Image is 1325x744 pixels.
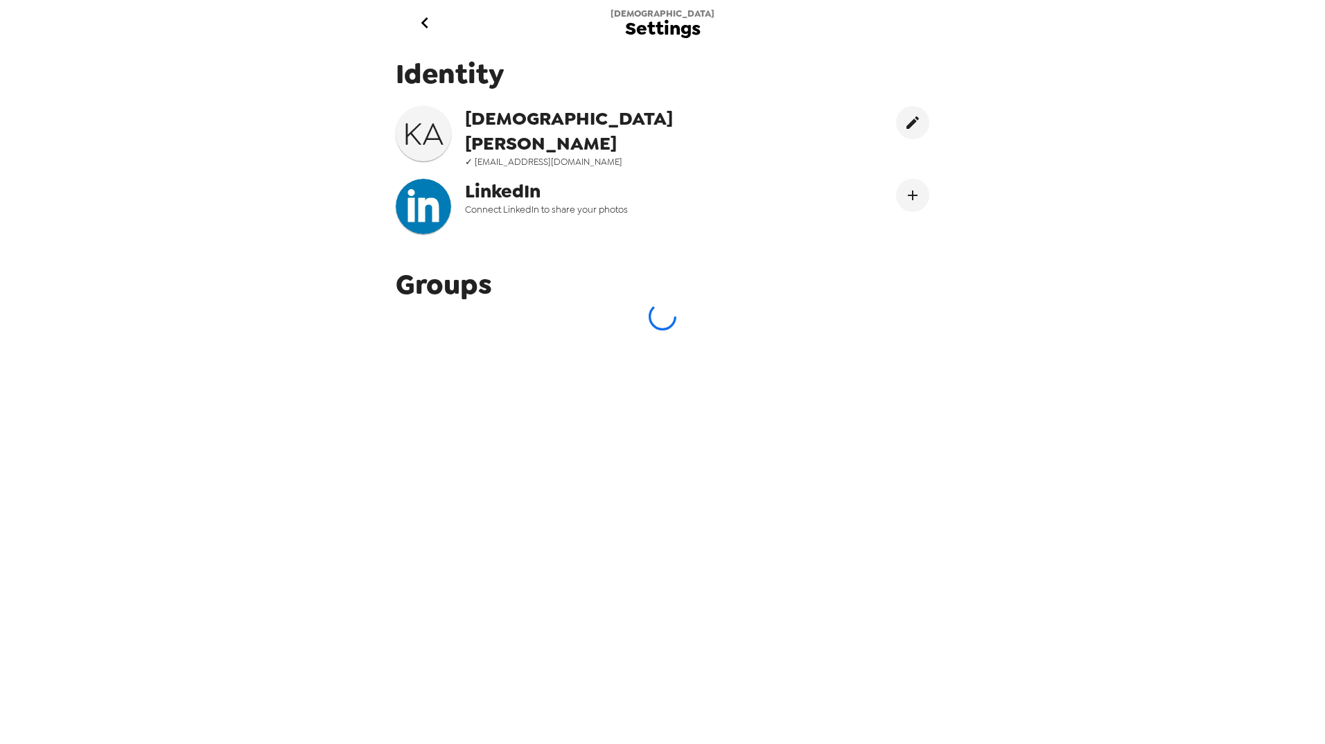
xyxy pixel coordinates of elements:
[465,106,745,156] span: [DEMOGRAPHIC_DATA] [PERSON_NAME]
[611,8,714,19] span: [DEMOGRAPHIC_DATA]
[896,179,929,212] button: Connect LinekdIn
[396,266,492,303] span: Groups
[465,179,745,204] span: LinkedIn
[896,106,929,139] button: edit
[396,55,929,92] span: Identity
[465,156,745,168] span: ✓ [EMAIL_ADDRESS][DOMAIN_NAME]
[625,19,701,38] span: Settings
[396,179,451,234] img: headshotImg
[465,204,745,215] span: Connect LinkedIn to share your photos
[396,114,451,153] h3: K A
